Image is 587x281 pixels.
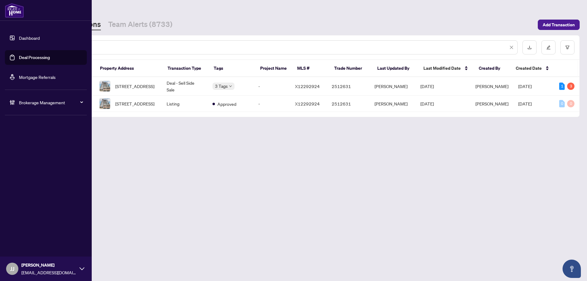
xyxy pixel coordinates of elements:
th: Project Name [255,60,292,77]
button: download [522,40,537,54]
td: Listing [162,96,208,112]
img: logo [5,3,24,18]
img: thumbnail-img [100,98,110,109]
span: close [509,45,514,50]
span: Brokerage Management [19,99,83,106]
a: Dashboard [19,35,40,41]
span: [PERSON_NAME] [21,262,76,268]
span: X12292924 [295,83,320,89]
th: Last Modified Date [419,60,474,77]
span: download [527,45,532,50]
span: [DATE] [518,83,532,89]
th: Property Address [95,60,163,77]
span: Approved [217,101,236,107]
span: Created Date [516,65,542,72]
div: 0 [559,100,565,107]
td: Deal - Sell Side Sale [162,77,208,96]
td: - [253,77,290,96]
span: JJ [10,264,14,273]
td: [PERSON_NAME] [370,96,415,112]
button: Open asap [563,260,581,278]
th: MLS # [292,60,329,77]
span: [STREET_ADDRESS] [115,100,154,107]
button: Add Transaction [538,20,580,30]
th: Trade Number [329,60,372,77]
td: - [253,96,290,112]
span: 3 Tags [215,83,228,90]
span: [PERSON_NAME] [475,83,508,89]
th: Tags [209,60,255,77]
span: edit [546,45,551,50]
span: filter [565,45,570,50]
div: 3 [567,83,574,90]
div: 0 [567,100,574,107]
span: X12292924 [295,101,320,106]
span: [PERSON_NAME] [475,101,508,106]
span: [DATE] [420,101,434,106]
span: [DATE] [420,83,434,89]
td: 2512631 [327,96,370,112]
a: Team Alerts (8733) [108,19,172,30]
th: Created Date [511,60,554,77]
td: 2512631 [327,77,370,96]
span: [STREET_ADDRESS] [115,83,154,90]
th: Transaction Type [163,60,209,77]
span: Add Transaction [543,20,575,30]
img: thumbnail-img [100,81,110,91]
span: Last Modified Date [423,65,461,72]
span: [EMAIL_ADDRESS][DOMAIN_NAME] [21,269,76,276]
button: filter [560,40,574,54]
span: [DATE] [518,101,532,106]
button: edit [541,40,556,54]
div: 1 [559,83,565,90]
td: [PERSON_NAME] [370,77,415,96]
a: Deal Processing [19,55,50,60]
span: down [229,85,232,88]
a: Mortgage Referrals [19,74,56,80]
th: Created By [474,60,511,77]
th: Last Updated By [372,60,419,77]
